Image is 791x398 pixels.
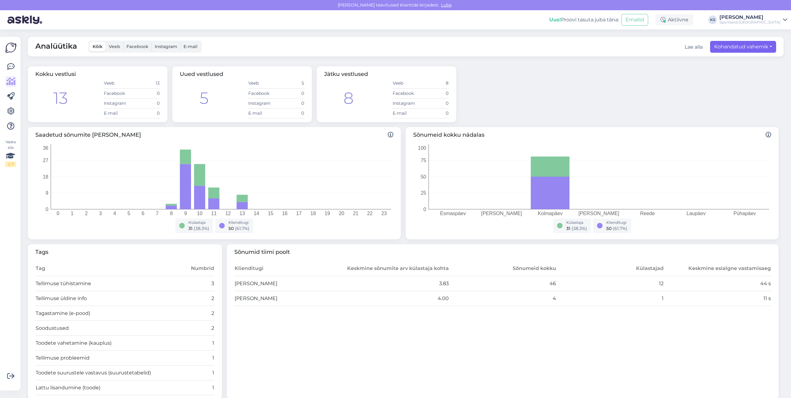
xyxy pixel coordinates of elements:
[664,261,771,276] th: Keskmine esialgne vastamisaeg
[324,71,368,77] span: Jätku vestlused
[71,211,73,216] tspan: 1
[184,211,187,216] tspan: 9
[132,108,160,118] td: 0
[343,86,354,110] div: 8
[93,44,103,49] span: Kõik
[296,211,302,216] tspan: 17
[235,226,250,231] span: ( 61.7 %)
[640,211,655,216] tspan: Reede
[342,276,449,291] td: 3.83
[413,131,771,139] span: Sõnumeid kokku nädalas
[240,211,245,216] tspan: 13
[104,108,132,118] td: E-mail
[46,206,48,212] tspan: 0
[538,211,563,216] tspan: Kolmapäev
[170,306,214,321] td: 2
[392,98,421,108] td: Instagram
[656,14,693,25] div: Aktiivne
[325,211,330,216] tspan: 19
[268,211,273,216] tspan: 15
[113,211,116,216] tspan: 4
[566,220,587,225] div: Külastaja
[132,88,160,98] td: 0
[35,41,77,53] span: Analüütika
[719,15,780,20] div: [PERSON_NAME]
[708,15,717,24] div: KS
[719,15,787,25] a: [PERSON_NAME]Sportland [GEOGRAPHIC_DATA]
[200,86,209,110] div: 5
[421,190,426,196] tspan: 25
[613,226,627,231] span: ( 61.7 %)
[719,20,780,25] div: Sportland [GEOGRAPHIC_DATA]
[254,211,259,216] tspan: 14
[197,211,202,216] tspan: 10
[104,88,132,98] td: Facebook
[342,261,449,276] th: Keskmine sõnumite arv külastaja kohta
[685,43,703,51] button: Lae alla
[142,211,144,216] tspan: 6
[234,291,342,306] td: [PERSON_NAME]
[248,108,276,118] td: E-mail
[85,211,88,216] tspan: 2
[418,145,426,150] tspan: 100
[156,211,159,216] tspan: 7
[104,98,132,108] td: Instagram
[35,131,393,139] span: Saadetud sõnumite [PERSON_NAME]
[248,88,276,98] td: Facebook
[56,211,59,216] tspan: 0
[248,78,276,88] td: Veeb
[170,321,214,336] td: 2
[421,174,426,179] tspan: 50
[342,291,449,306] td: 4.00
[126,44,148,49] span: Facebook
[170,261,214,276] th: Numbrid
[578,211,619,216] tspan: [PERSON_NAME]
[35,291,170,306] td: Tellimuse üldine info
[421,88,449,98] td: 0
[35,351,170,365] td: Tellimuse probleemid
[549,17,561,23] b: Uus!
[566,226,570,231] span: 31
[392,108,421,118] td: E-mail
[276,78,304,88] td: 5
[276,108,304,118] td: 0
[449,291,557,306] td: 4
[46,190,48,196] tspan: 9
[170,336,214,351] td: 1
[310,211,316,216] tspan: 18
[276,98,304,108] td: 0
[606,226,612,231] span: 50
[5,161,16,167] div: 2 / 3
[556,276,664,291] td: 12
[664,291,771,306] td: 11 s
[5,42,17,54] img: Askly Logo
[234,248,771,256] span: Sõnumid tiimi poolt
[170,276,214,291] td: 3
[367,211,373,216] tspan: 22
[5,139,16,167] div: Vaata siia
[170,365,214,380] td: 1
[35,321,170,336] td: Soodustused
[228,226,234,231] span: 50
[449,276,557,291] td: 46
[282,211,288,216] tspan: 16
[170,351,214,365] td: 1
[183,44,197,49] span: E-mail
[132,78,160,88] td: 13
[43,158,48,163] tspan: 27
[35,71,76,77] span: Kokku vestlusi
[710,41,776,53] button: Kohandatud vahemik
[556,291,664,306] td: 1
[53,86,68,110] div: 13
[234,261,342,276] th: Klienditugi
[35,248,214,256] span: Tags
[449,261,557,276] th: Sõnumeid kokku
[439,2,453,8] span: Luba
[35,276,170,291] td: Tellimuse tühistamine
[621,14,648,26] button: Emailid
[127,211,130,216] tspan: 5
[180,71,223,77] span: Uued vestlused
[556,261,664,276] th: Külastajad
[234,276,342,291] td: [PERSON_NAME]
